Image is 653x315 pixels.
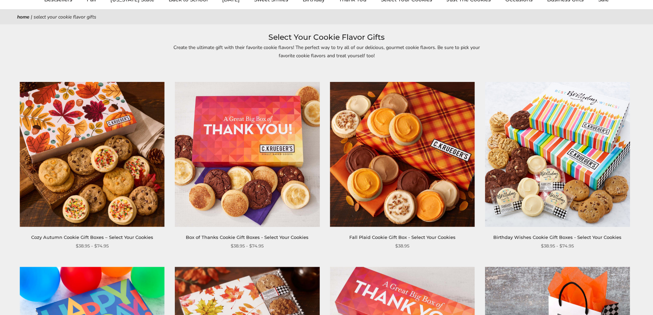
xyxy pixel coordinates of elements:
[186,234,309,240] a: Box of Thanks Cookie Gift Boxes - Select Your Cookies
[34,14,96,20] span: Select Your Cookie Flavor Gifts
[17,14,29,20] a: Home
[175,82,319,227] img: Box of Thanks Cookie Gift Boxes - Select Your Cookies
[31,234,153,240] a: Cozy Autumn Cookie Gift Boxes – Select Your Cookies
[31,14,32,20] span: |
[541,242,574,250] span: $38.95 - $74.95
[169,44,484,59] p: Create the ultimate gift with their favorite cookie flavors! The perfect way to try all of our de...
[493,234,621,240] a: Birthday Wishes Cookie Gift Boxes - Select Your Cookies
[17,13,636,21] nav: breadcrumbs
[395,242,409,250] span: $38.95
[27,31,626,44] h1: Select Your Cookie Flavor Gifts
[231,242,264,250] span: $38.95 - $74.95
[330,82,475,227] img: Fall Plaid Cookie Gift Box - Select Your Cookies
[485,82,630,227] img: Birthday Wishes Cookie Gift Boxes - Select Your Cookies
[349,234,456,240] a: Fall Plaid Cookie Gift Box - Select Your Cookies
[20,82,165,227] img: Cozy Autumn Cookie Gift Boxes – Select Your Cookies
[76,242,109,250] span: $38.95 - $74.95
